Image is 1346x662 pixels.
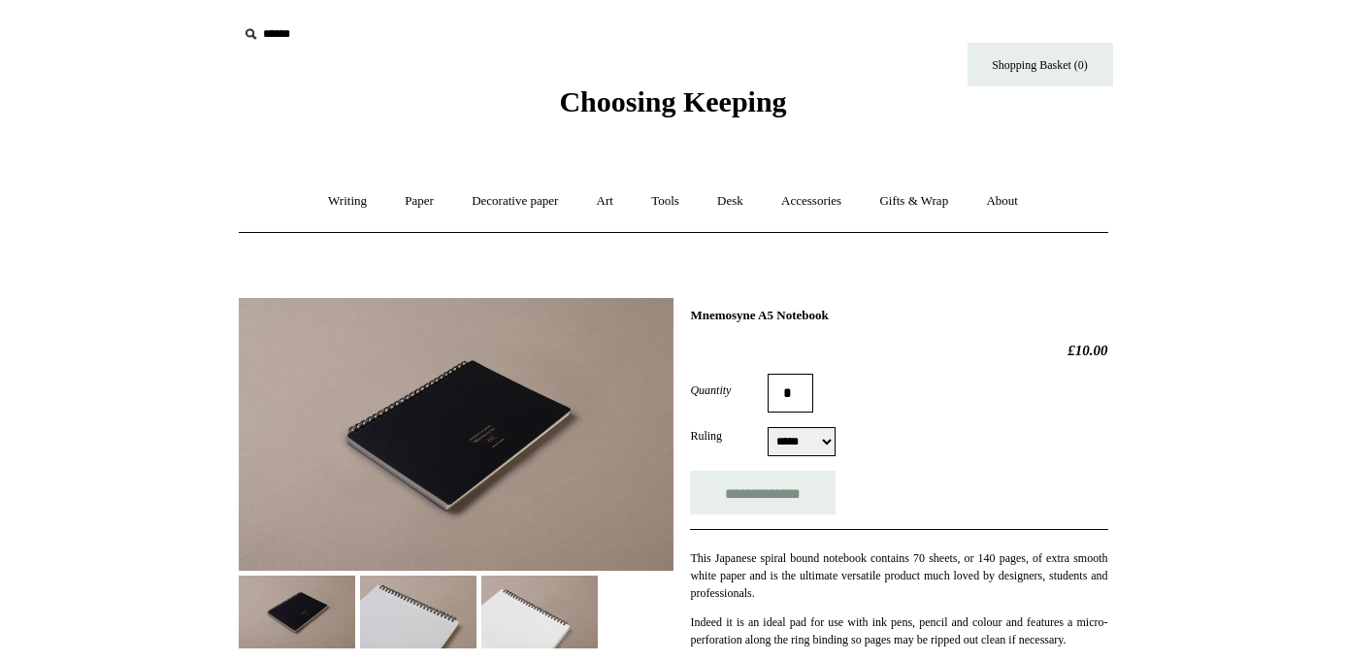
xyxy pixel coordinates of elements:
[387,176,451,227] a: Paper
[481,576,598,648] img: Mnemosyne A5 Notebook
[690,613,1107,648] p: Indeed it is an ideal pad for use with ink pens, pencil and colour and features a micro-perforati...
[968,176,1035,227] a: About
[690,549,1107,602] p: This Japanese spiral bound notebook contains 70 sheets, or 140 pages, of extra smooth white paper...
[360,576,476,648] img: Mnemosyne A5 Notebook
[634,176,697,227] a: Tools
[690,342,1107,359] h2: £10.00
[559,85,786,117] span: Choosing Keeping
[690,308,1107,323] h1: Mnemosyne A5 Notebook
[862,176,966,227] a: Gifts & Wrap
[454,176,575,227] a: Decorative paper
[700,176,761,227] a: Desk
[690,381,768,399] label: Quantity
[764,176,859,227] a: Accessories
[690,427,768,445] label: Ruling
[968,43,1113,86] a: Shopping Basket (0)
[311,176,384,227] a: Writing
[239,298,673,571] img: Mnemosyne A5 Notebook
[559,101,786,115] a: Choosing Keeping
[239,576,355,648] img: Mnemosyne A5 Notebook
[579,176,631,227] a: Art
